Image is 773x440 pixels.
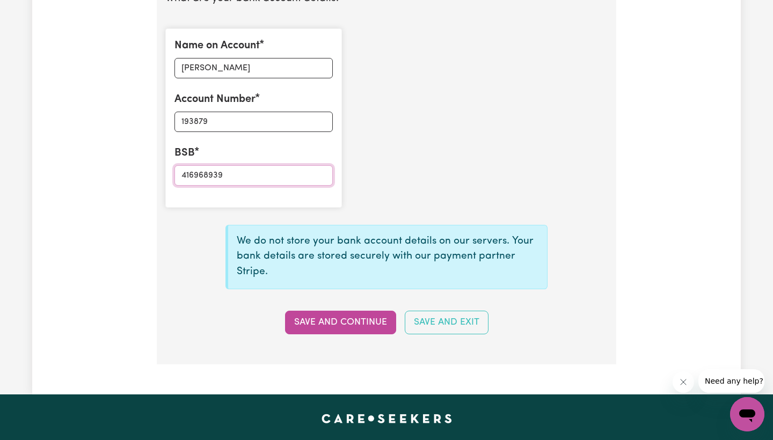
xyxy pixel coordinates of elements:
[237,234,538,280] p: We do not store your bank account details on our servers. Your bank details are stored securely w...
[174,145,195,161] label: BSB
[673,371,694,393] iframe: Close message
[698,369,764,393] iframe: Message from company
[174,58,333,78] input: Holly Peers
[285,311,396,334] button: Save and Continue
[174,165,333,186] input: e.g. 110000
[174,112,333,132] input: e.g. 000123456
[174,91,256,107] label: Account Number
[405,311,488,334] button: Save and Exit
[730,397,764,431] iframe: Button to launch messaging window
[322,414,452,422] a: Careseekers home page
[174,38,260,54] label: Name on Account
